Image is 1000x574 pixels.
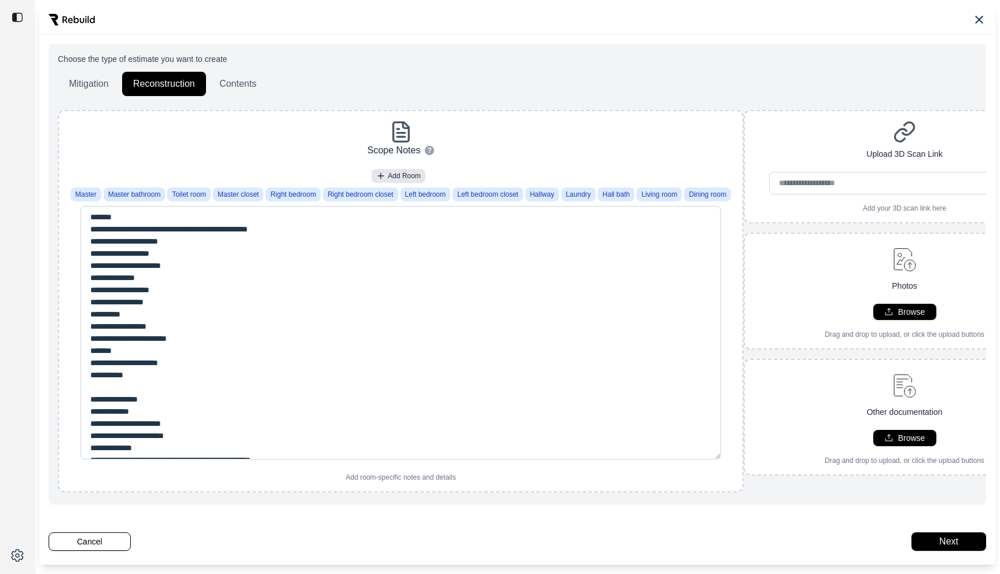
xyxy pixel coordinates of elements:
[637,187,682,201] button: Living room
[270,190,316,199] span: Right bedroom
[863,204,946,213] p: Add your 3D scan link here
[561,187,595,201] button: Laundry
[641,190,677,199] span: Living room
[367,143,421,157] p: Scope Notes
[49,532,131,551] button: Cancel
[825,456,984,465] p: Drag and drop to upload, or click the upload buttons
[58,53,977,65] p: Choose the type of estimate you want to create
[825,330,984,339] p: Drag and drop to upload, or click the upload buttons
[12,12,23,23] img: toggle sidebar
[898,306,925,318] p: Browse
[213,187,263,201] button: Master closet
[873,304,936,320] button: Browse
[218,190,259,199] span: Master closet
[71,187,101,201] button: Master
[167,187,211,201] button: Toilet room
[689,190,726,199] span: Dining room
[866,148,943,160] p: Upload 3D Scan Link
[108,190,161,199] span: Master bathroom
[372,169,425,183] button: Add Room
[208,72,267,96] button: Contents
[898,432,925,444] p: Browse
[684,187,731,201] button: Dining room
[911,532,986,551] button: Next
[888,369,921,402] img: upload-document.svg
[328,190,393,199] span: Right bedroom closet
[888,243,921,275] img: upload-image.svg
[122,72,206,96] button: Reconstruction
[598,187,634,201] button: Hall bath
[49,14,95,25] img: Rebuild
[346,473,456,482] p: Add room-specific notes and details
[266,187,321,201] button: Right bedroom
[172,190,206,199] span: Toilet room
[892,280,917,292] p: Photos
[566,190,591,199] span: Laundry
[323,187,398,201] button: Right bedroom closet
[525,187,559,201] button: Hallway
[602,190,630,199] span: Hall bath
[457,190,518,199] span: Left bedroom closet
[400,187,451,201] button: Left bedroom
[867,406,943,418] p: Other documentation
[873,430,936,446] button: Browse
[75,190,97,199] span: Master
[530,190,554,199] span: Hallway
[104,187,166,201] button: Master bathroom
[58,72,120,96] button: Mitigation
[405,190,446,199] span: Left bedroom
[388,171,421,181] span: Add Room
[428,146,432,155] span: ?
[453,187,523,201] button: Left bedroom closet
